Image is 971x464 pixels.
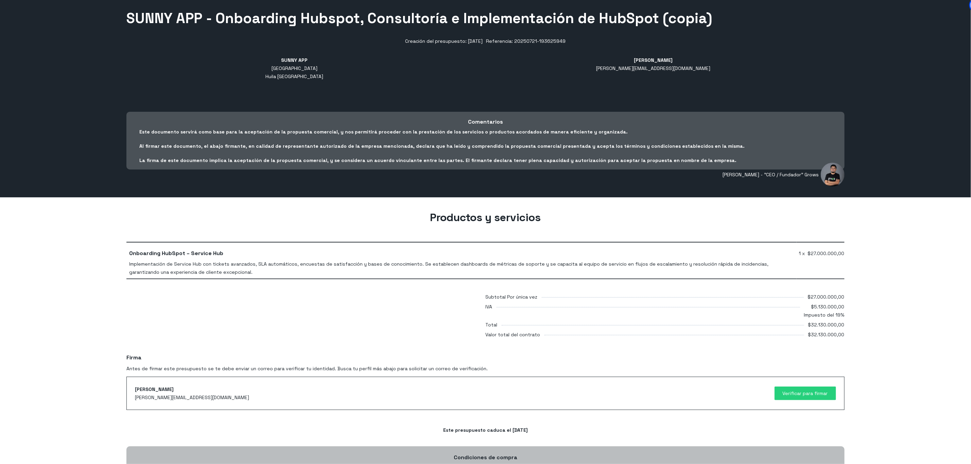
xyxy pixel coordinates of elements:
[775,387,836,400] button: Verificar para firmar
[265,64,323,81] address: [GEOGRAPHIC_DATA] Huila [GEOGRAPHIC_DATA]
[799,249,845,257] span: 1 x $27.000.000,00
[139,157,832,163] p: La firma de este documento implica la aceptación de la propuesta comercial, y se considera un acu...
[140,454,831,461] h3: Condiciones de compra
[596,65,711,71] span: [PERSON_NAME][EMAIL_ADDRESS][DOMAIN_NAME]
[486,321,498,331] div: Total
[139,129,832,135] p: Este documento servirá como base para la aceptación de la propuesta comercial, y nos permitirá pr...
[634,57,673,63] b: [PERSON_NAME]
[405,37,483,45] div: Creación del presupuesto: [DATE]
[126,426,845,434] div: Este presupuesto caduca el [DATE]
[486,331,540,340] div: Valor total del contrato
[486,303,492,311] div: IVA
[808,321,845,331] div: $32.130.000,00
[126,163,845,186] div: [PERSON_NAME] - "CEO / Fundador" Grows
[129,249,223,257] span: Onboarding HubSpot – Service Hub
[808,331,845,340] div: $32.130.000,00
[821,163,845,186] img: Stuart Toledo Narria
[808,294,845,300] span: $27.000.000,00
[126,354,845,361] h3: Firma
[139,118,832,125] h3: Comentarios
[486,293,538,301] div: Subtotal Por única vez
[811,303,845,311] span: $5.130.000,00
[126,9,845,27] h1: SUNNY APP - Onboarding Hubspot, Consultoría e Implementación de HubSpot (copia)
[804,311,845,319] span: Impuesto del 19%
[135,386,174,392] span: [PERSON_NAME]
[139,143,832,149] p: Al firmar este documento, el abajo firmante, en calidad de representante autorizado de la empresa...
[486,37,566,45] div: Referencia: 20250721-193625949
[126,211,845,224] h2: Productos y servicios
[129,260,794,276] div: Implementación de Service Hub con tickets avanzados, SLA automáticos, encuestas de satisfacción y...
[126,354,845,410] div: Antes de firmar este presupuesto se te debe enviar un correo para verificar tu identidad. Busca t...
[135,394,249,400] span: [PERSON_NAME][EMAIL_ADDRESS][DOMAIN_NAME]
[281,57,308,63] b: SUNNY APP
